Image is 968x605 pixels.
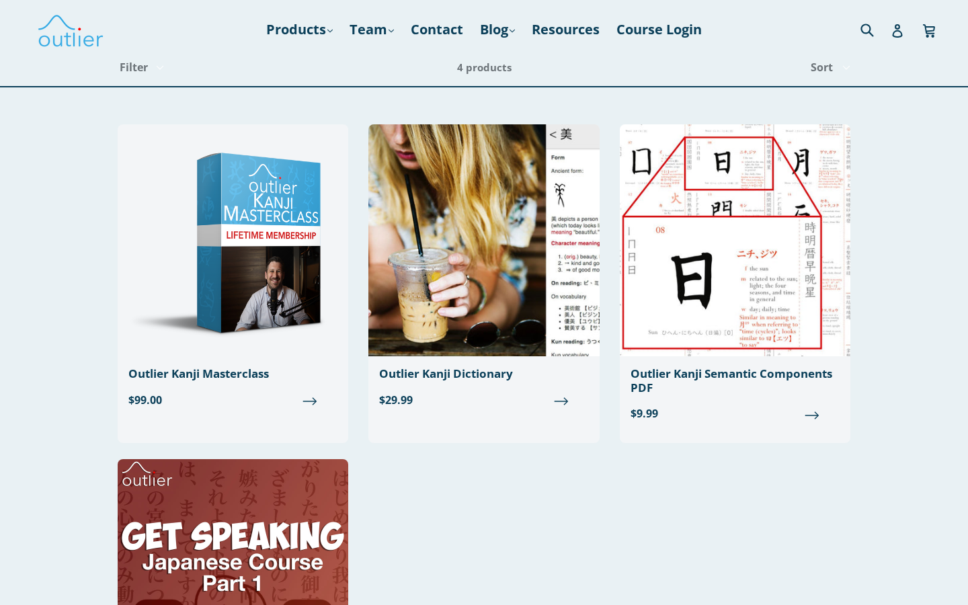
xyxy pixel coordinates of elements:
[37,10,104,49] img: Outlier Linguistics
[457,61,512,74] span: 4 products
[343,17,401,42] a: Team
[857,15,894,43] input: Search
[631,367,840,395] div: Outlier Kanji Semantic Components PDF
[631,405,840,421] span: $9.99
[379,367,588,380] div: Outlier Kanji Dictionary
[473,17,522,42] a: Blog
[620,124,850,356] img: Outlier Kanji Semantic Components PDF Outlier Linguistics
[368,124,599,418] a: Outlier Kanji Dictionary $29.99
[404,17,470,42] a: Contact
[128,391,337,407] span: $99.00
[128,367,337,380] div: Outlier Kanji Masterclass
[525,17,606,42] a: Resources
[368,124,599,356] img: Outlier Kanji Dictionary: Essentials Edition Outlier Linguistics
[379,391,588,407] span: $29.99
[259,17,339,42] a: Products
[118,124,348,418] a: Outlier Kanji Masterclass $99.00
[118,124,348,356] img: Outlier Kanji Masterclass
[610,17,709,42] a: Course Login
[620,124,850,432] a: Outlier Kanji Semantic Components PDF $9.99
